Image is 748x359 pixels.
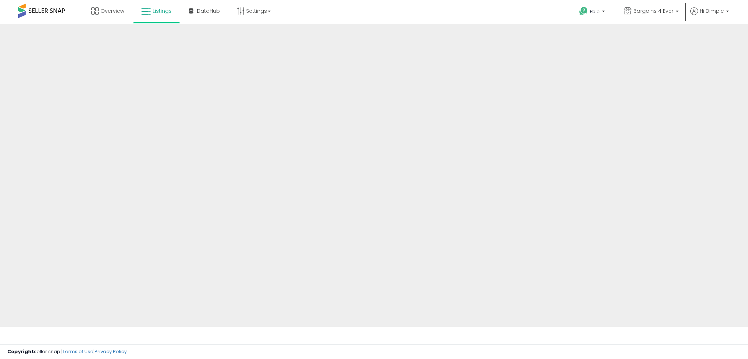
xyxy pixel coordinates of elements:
[100,7,124,15] span: Overview
[153,7,172,15] span: Listings
[197,7,220,15] span: DataHub
[573,1,612,24] a: Help
[690,7,729,24] a: Hi Dimple
[633,7,673,15] span: Bargains 4 Ever
[700,7,724,15] span: Hi Dimple
[579,7,588,16] i: Get Help
[590,8,600,15] span: Help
